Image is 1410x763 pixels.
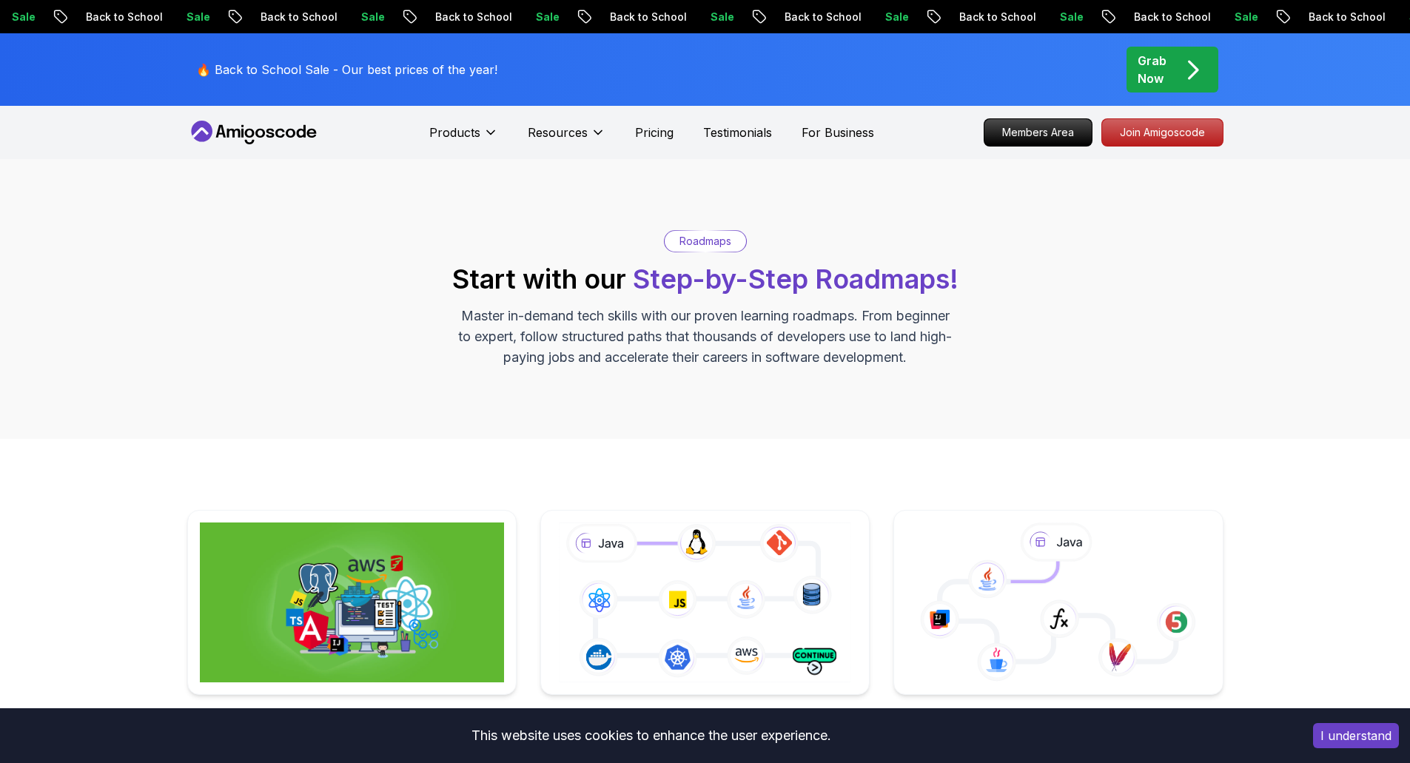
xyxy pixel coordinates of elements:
a: Join Amigoscode [1101,118,1223,147]
p: Sale [1048,10,1095,24]
p: Sale [1223,10,1270,24]
p: 🔥 Back to School Sale - Our best prices of the year! [196,61,497,78]
p: Products [429,124,480,141]
p: Back to School [249,10,349,24]
p: Back to School [598,10,699,24]
p: Back to School [773,10,873,24]
p: Sale [524,10,571,24]
a: For Business [802,124,874,141]
p: Resources [528,124,588,141]
p: Back to School [74,10,175,24]
button: Accept cookies [1313,723,1399,748]
a: Members Area [984,118,1092,147]
p: Back to School [423,10,524,24]
p: Sale [873,10,921,24]
p: Grab Now [1138,52,1166,87]
a: Testimonials [703,124,772,141]
p: Members Area [984,119,1092,146]
p: Join Amigoscode [1102,119,1223,146]
h2: Start with our [452,264,959,294]
p: Back to School [1122,10,1223,24]
button: Resources [528,124,605,153]
img: Full Stack Professional v2 [200,522,504,682]
span: Step-by-Step Roadmaps! [633,263,959,295]
button: Products [429,124,498,153]
p: Sale [699,10,746,24]
p: Back to School [1297,10,1397,24]
p: Back to School [947,10,1048,24]
p: Roadmaps [679,234,731,249]
p: Sale [349,10,397,24]
a: Pricing [635,124,674,141]
p: Sale [175,10,222,24]
p: Master in-demand tech skills with our proven learning roadmaps. From beginner to expert, follow s... [457,306,954,368]
div: This website uses cookies to enhance the user experience. [11,719,1291,752]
